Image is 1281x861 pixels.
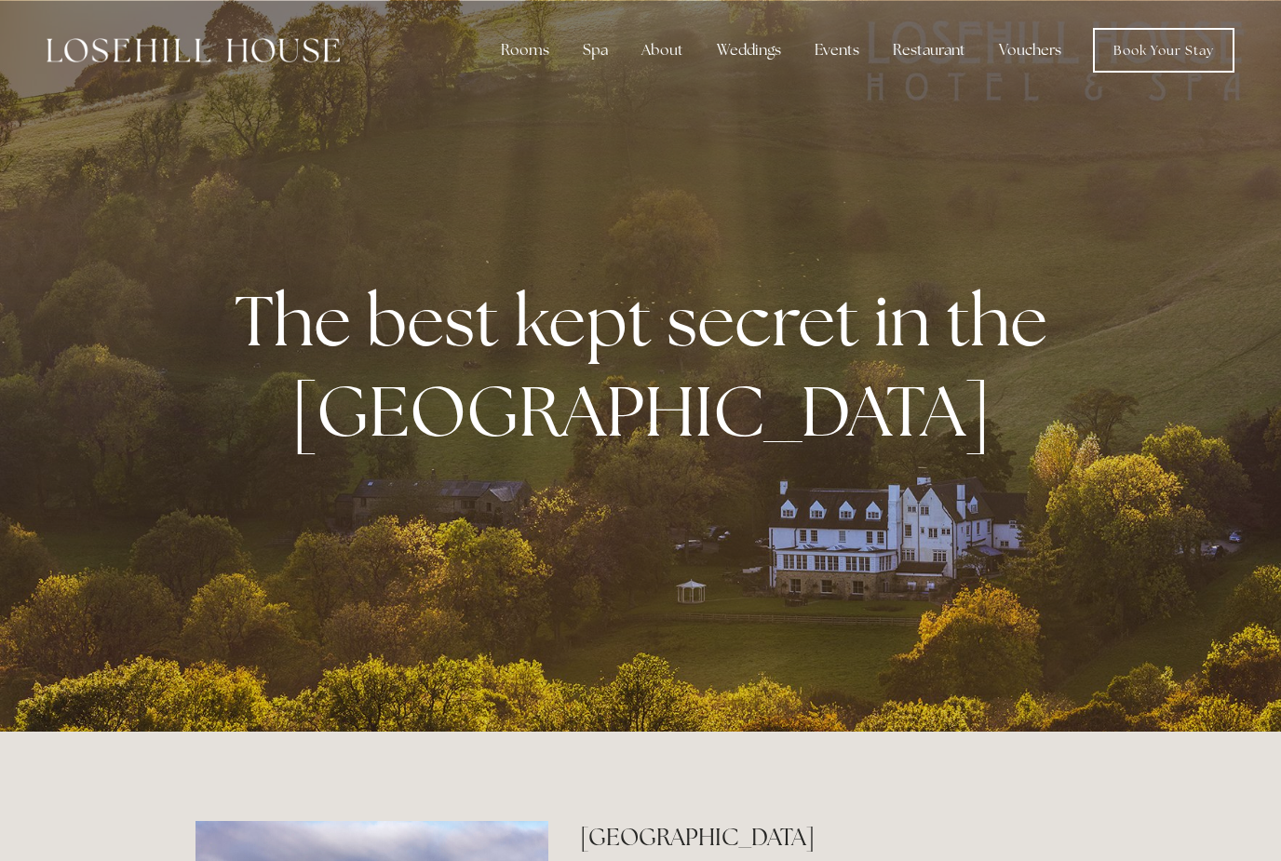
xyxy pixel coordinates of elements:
div: About [627,32,698,69]
img: Losehill House [47,38,340,62]
div: Spa [568,32,623,69]
a: Vouchers [984,32,1076,69]
h2: [GEOGRAPHIC_DATA] [580,821,1085,854]
strong: The best kept secret in the [GEOGRAPHIC_DATA] [235,275,1062,457]
div: Restaurant [878,32,980,69]
div: Rooms [486,32,564,69]
div: Events [800,32,874,69]
div: Weddings [702,32,796,69]
a: Book Your Stay [1093,28,1234,73]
